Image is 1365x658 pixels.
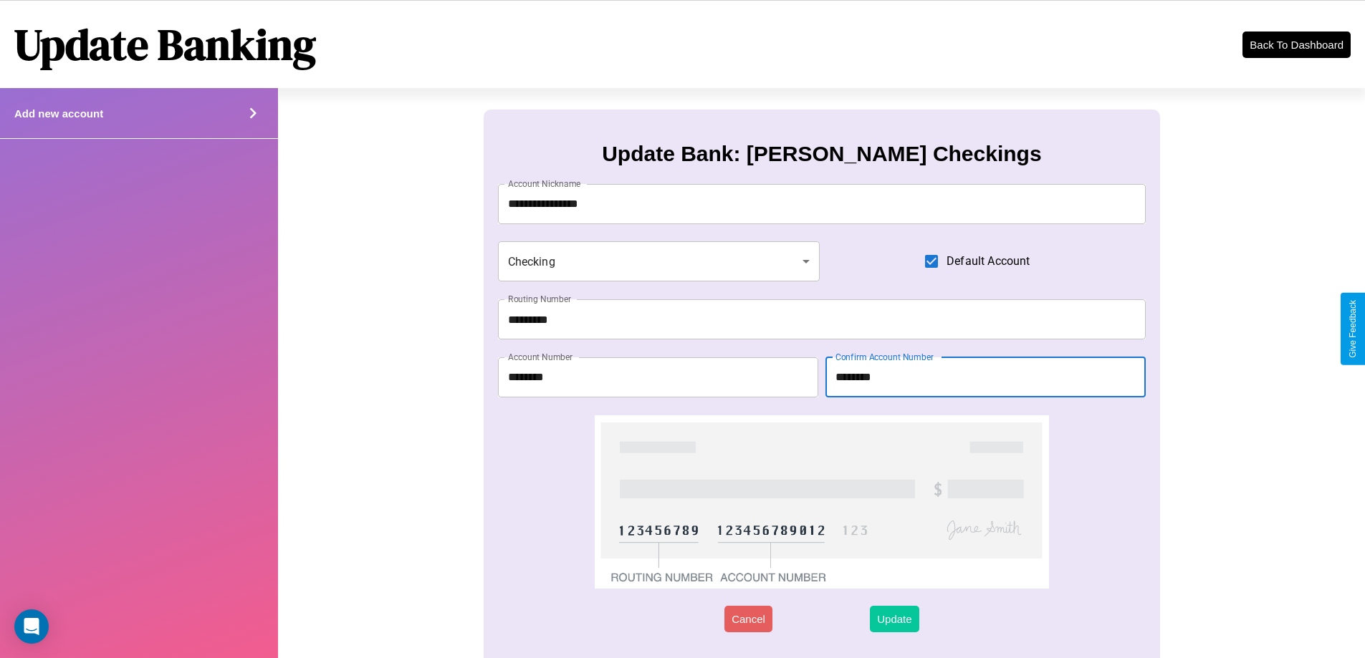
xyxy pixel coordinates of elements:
[14,15,316,74] h1: Update Banking
[14,107,103,120] h4: Add new account
[508,351,573,363] label: Account Number
[14,609,49,644] div: Open Intercom Messenger
[724,606,772,632] button: Cancel
[1242,32,1351,58] button: Back To Dashboard
[595,415,1048,589] img: check
[498,241,820,281] div: Checking
[508,178,581,190] label: Account Nickname
[835,351,934,363] label: Confirm Account Number
[508,293,571,305] label: Routing Number
[602,142,1041,166] h3: Update Bank: [PERSON_NAME] Checkings
[1348,300,1358,358] div: Give Feedback
[947,253,1030,270] span: Default Account
[870,606,919,632] button: Update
